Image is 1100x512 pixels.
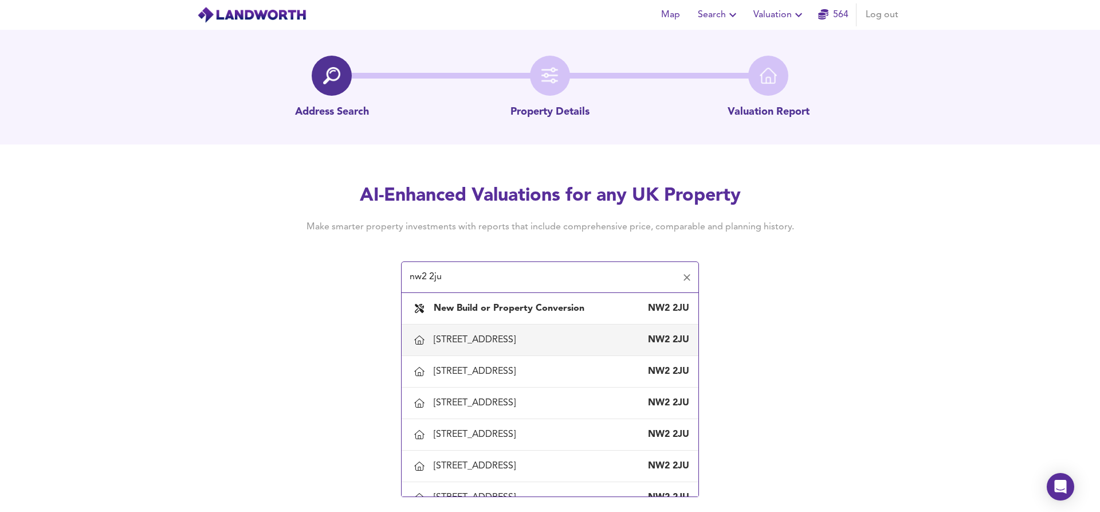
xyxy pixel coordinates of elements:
button: Search [693,3,744,26]
a: 564 [818,7,848,23]
b: New Build or Property Conversion [434,304,584,313]
div: NW2 2JU [643,428,689,441]
div: NW2 2JU [643,397,689,409]
button: Map [652,3,689,26]
img: filter-icon [541,67,559,84]
img: home-icon [760,67,777,84]
div: [STREET_ADDRESS] [434,491,520,504]
div: NW2 2JU [643,491,689,504]
div: NW2 2JU [643,334,689,346]
p: Valuation Report [728,105,810,120]
span: Search [698,7,740,23]
div: [STREET_ADDRESS] [434,428,520,441]
div: NW2 2JU [643,460,689,472]
button: Valuation [749,3,810,26]
button: Log out [861,3,903,26]
span: Valuation [753,7,806,23]
h4: Make smarter property investments with reports that include comprehensive price, comparable and p... [289,221,811,233]
h2: AI-Enhanced Valuations for any UK Property [289,183,811,209]
button: 564 [815,3,851,26]
span: Map [657,7,684,23]
div: [STREET_ADDRESS] [434,397,520,409]
div: [STREET_ADDRESS] [434,365,520,378]
div: [STREET_ADDRESS] [434,460,520,472]
input: Enter a postcode to start... [406,267,677,288]
img: logo [197,6,307,24]
div: [STREET_ADDRESS] [434,334,520,346]
p: Property Details [510,105,590,120]
p: Address Search [295,105,369,120]
div: NW2 2JU [643,365,689,378]
div: NW2 2JU [643,302,689,315]
div: Open Intercom Messenger [1047,473,1074,501]
button: Clear [679,269,695,286]
img: search-icon [323,67,340,84]
span: Log out [866,7,898,23]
